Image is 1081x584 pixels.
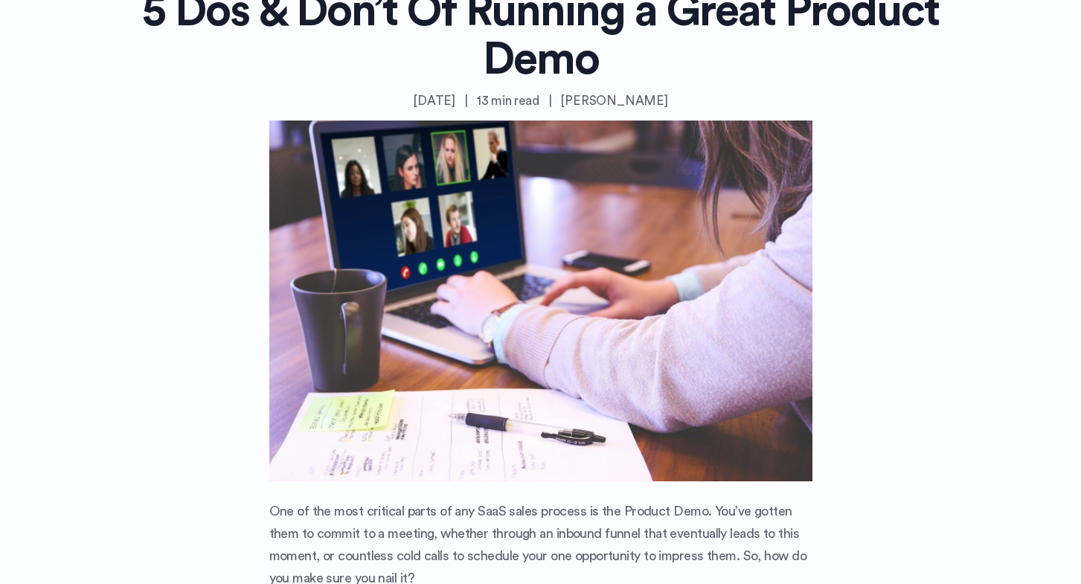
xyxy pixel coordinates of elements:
p: | [548,90,552,112]
img: Featued Image [269,121,812,481]
p: 13 min read [477,90,539,112]
p: [PERSON_NAME] [560,90,667,112]
p: [DATE] [413,90,455,112]
p: | [464,90,468,112]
